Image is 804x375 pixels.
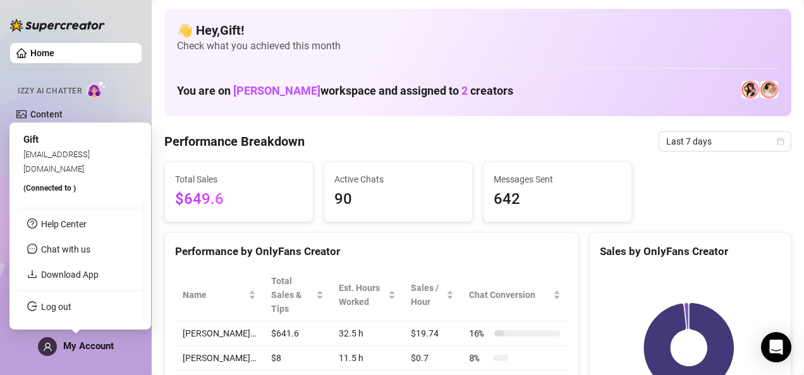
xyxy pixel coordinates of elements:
td: 11.5 h [331,346,403,371]
span: Last 7 days [666,132,784,151]
th: Name [175,269,264,321]
td: [PERSON_NAME]… [175,346,264,371]
td: $641.6 [264,321,331,346]
span: 16 % [469,326,489,340]
span: Gift [23,134,39,145]
td: $19.74 [403,321,461,346]
span: message [27,244,37,254]
span: user [43,342,52,352]
div: Sales by OnlyFans Creator [600,243,781,260]
img: 𝖍𝖔𝖑𝖑𝖞 [760,81,778,98]
span: $649.6 [175,187,303,211]
a: Home [30,48,54,58]
span: 2 [461,84,468,97]
span: Izzy AI Chatter [18,85,82,97]
a: Log out [41,302,71,312]
th: Sales / Hour [403,269,461,321]
span: [PERSON_NAME] [233,84,320,97]
h4: 👋 Hey, Gift ! [177,21,779,39]
span: My Account [63,340,114,352]
td: [PERSON_NAME]… [175,321,264,346]
h1: You are on workspace and assigned to creators [177,84,513,98]
li: Log out [17,297,143,317]
span: [EMAIL_ADDRESS][DOMAIN_NAME] [23,150,90,173]
a: Help Center [41,219,87,229]
th: Total Sales & Tips [264,269,331,321]
div: Open Intercom Messenger [761,332,791,362]
img: logo-BBDzfeDw.svg [10,19,105,32]
span: Active Chats [334,172,462,186]
span: Name [183,288,246,302]
span: Messages Sent [494,172,621,186]
img: Holly [741,81,759,98]
div: Performance by OnlyFans Creator [175,243,568,260]
span: Chat with us [41,244,90,254]
th: Chat Conversion [461,269,568,321]
span: (Connected to ) [23,184,76,193]
a: Download App [41,270,99,280]
span: Check what you achieved this month [177,39,779,53]
span: 8 % [469,351,489,365]
span: Chat Conversion [469,288,551,302]
span: calendar [777,138,784,145]
a: Content [30,109,63,119]
span: Sales / Hour [411,281,444,309]
span: 642 [494,187,621,211]
span: Total Sales [175,172,303,186]
td: 32.5 h [331,321,403,346]
img: AI Chatter [87,80,106,98]
span: Total Sales & Tips [271,274,314,316]
td: $8 [264,346,331,371]
h4: Performance Breakdown [164,133,305,150]
div: Est. Hours Worked [339,281,386,309]
td: $0.7 [403,346,461,371]
span: 90 [334,187,462,211]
